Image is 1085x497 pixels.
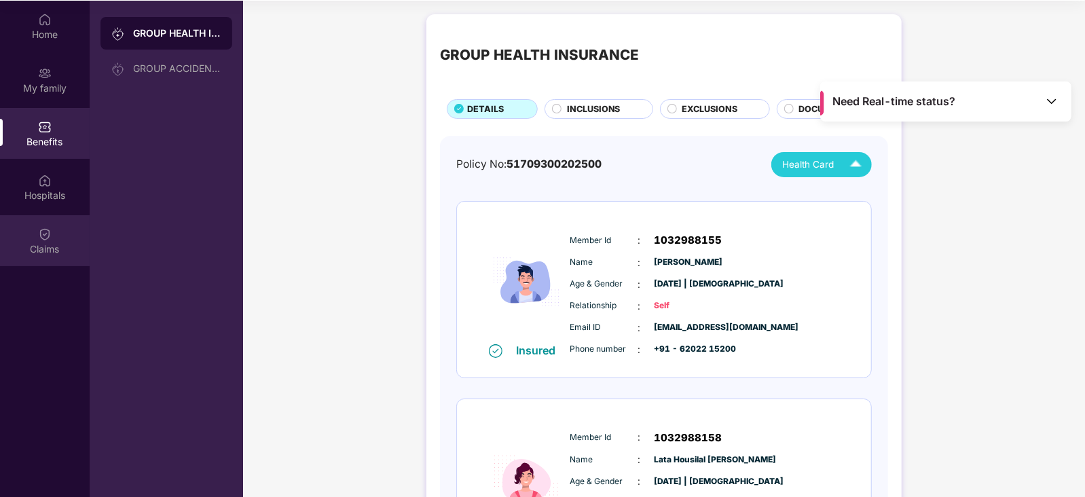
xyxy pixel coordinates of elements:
[655,321,722,334] span: [EMAIL_ADDRESS][DOMAIN_NAME]
[638,233,641,248] span: :
[570,256,638,269] span: Name
[456,156,602,173] div: Policy No:
[489,344,502,358] img: svg+xml;base64,PHN2ZyB4bWxucz0iaHR0cDovL3d3dy53My5vcmcvMjAwMC9zdmciIHdpZHRoPSIxNiIgaGVpZ2h0PSIxNi...
[570,321,638,334] span: Email ID
[655,232,722,248] span: 1032988155
[467,103,504,116] span: DETAILS
[833,94,956,109] span: Need Real-time status?
[638,277,641,292] span: :
[655,278,722,291] span: [DATE] | [DEMOGRAPHIC_DATA]
[844,153,868,177] img: Icuh8uwCUCF+XjCZyLQsAKiDCM9HiE6CMYmKQaPGkZKaA32CAAACiQcFBJY0IsAAAAASUVORK5CYII=
[570,278,638,291] span: Age & Gender
[638,430,641,445] span: :
[655,299,722,312] span: Self
[38,174,52,187] img: svg+xml;base64,PHN2ZyBpZD0iSG9zcGl0YWxzIiB4bWxucz0iaHR0cDovL3d3dy53My5vcmcvMjAwMC9zdmciIHdpZHRoPS...
[507,158,602,170] span: 51709300202500
[440,44,639,66] div: GROUP HEALTH INSURANCE
[38,67,52,80] img: svg+xml;base64,PHN2ZyB3aWR0aD0iMjAiIGhlaWdodD0iMjAiIHZpZXdCb3g9IjAgMCAyMCAyMCIgZmlsbD0ibm9uZSIgeG...
[638,342,641,357] span: :
[133,26,221,40] div: GROUP HEALTH INSURANCE
[655,256,722,269] span: [PERSON_NAME]
[111,62,125,76] img: svg+xml;base64,PHN2ZyB3aWR0aD0iMjAiIGhlaWdodD0iMjAiIHZpZXdCb3g9IjAgMCAyMCAyMCIgZmlsbD0ibm9uZSIgeG...
[782,158,834,172] span: Health Card
[655,475,722,488] span: [DATE] | [DEMOGRAPHIC_DATA]
[655,454,722,466] span: Lata Housilal [PERSON_NAME]
[1045,94,1059,108] img: Toggle Icon
[638,474,641,489] span: :
[570,234,638,247] span: Member Id
[485,221,567,343] img: icon
[570,475,638,488] span: Age & Gender
[638,299,641,314] span: :
[516,344,564,357] div: Insured
[771,152,872,177] button: Health Card
[638,255,641,270] span: :
[570,454,638,466] span: Name
[570,343,638,356] span: Phone number
[570,431,638,444] span: Member Id
[799,103,856,116] span: DOCUMENTS
[38,227,52,241] img: svg+xml;base64,PHN2ZyBpZD0iQ2xhaW0iIHhtbG5zPSJodHRwOi8vd3d3LnczLm9yZy8yMDAwL3N2ZyIgd2lkdGg9IjIwIi...
[655,430,722,446] span: 1032988158
[655,343,722,356] span: +91 - 62022 15200
[570,299,638,312] span: Relationship
[638,452,641,467] span: :
[638,320,641,335] span: :
[38,13,52,26] img: svg+xml;base64,PHN2ZyBpZD0iSG9tZSIgeG1sbnM9Imh0dHA6Ly93d3cudzMub3JnLzIwMDAvc3ZnIiB3aWR0aD0iMjAiIG...
[111,27,125,41] img: svg+xml;base64,PHN2ZyB3aWR0aD0iMjAiIGhlaWdodD0iMjAiIHZpZXdCb3g9IjAgMCAyMCAyMCIgZmlsbD0ibm9uZSIgeG...
[133,63,221,74] div: GROUP ACCIDENTAL INSURANCE
[38,120,52,134] img: svg+xml;base64,PHN2ZyBpZD0iQmVuZWZpdHMiIHhtbG5zPSJodHRwOi8vd3d3LnczLm9yZy8yMDAwL3N2ZyIgd2lkdGg9Ij...
[567,103,621,116] span: INCLUSIONS
[682,103,737,116] span: EXCLUSIONS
